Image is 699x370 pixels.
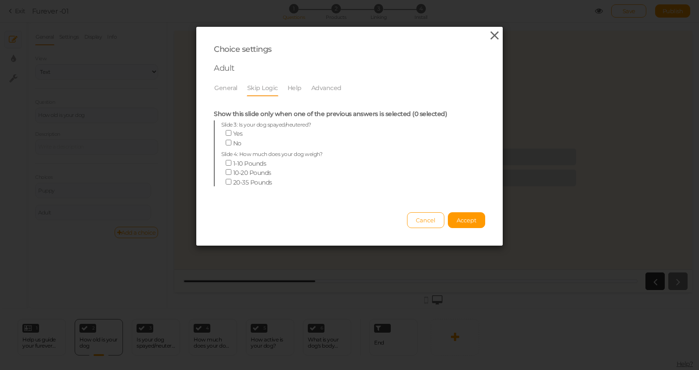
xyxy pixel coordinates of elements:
a: Skip Logic [247,80,278,96]
span: Accept [457,217,476,224]
span: 10-20 Pounds [233,169,271,177]
button: Cancel [407,212,444,228]
input: 10-20 Pounds [226,169,231,175]
button: Accept [448,212,485,228]
div: Adult [133,143,398,152]
div: Puppy [133,122,398,131]
span: No [233,139,241,147]
a: Help [287,80,302,96]
span: 20-35 Pounds [233,178,272,186]
label: Show this slide only when one of the previous answers is selected (0 selected) [214,110,447,118]
input: Yes [226,130,231,136]
span: Cancel [416,217,436,224]
div: How old is your dog [214,87,303,100]
span: 1-10 Pounds [233,160,267,167]
div: Adult [214,63,485,73]
span: Slide 4: How much does your dog weigh? [221,151,322,157]
span: Yes [233,130,243,138]
input: 1-10 Pounds [226,160,231,166]
a: General [214,80,238,96]
input: No [226,140,231,145]
a: Advanced [311,80,342,96]
input: 20-35 Pounds [226,179,231,185]
span: Choice settings [214,44,272,54]
span: Slide 3: Is your dog spayed/neutered? [221,121,311,128]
